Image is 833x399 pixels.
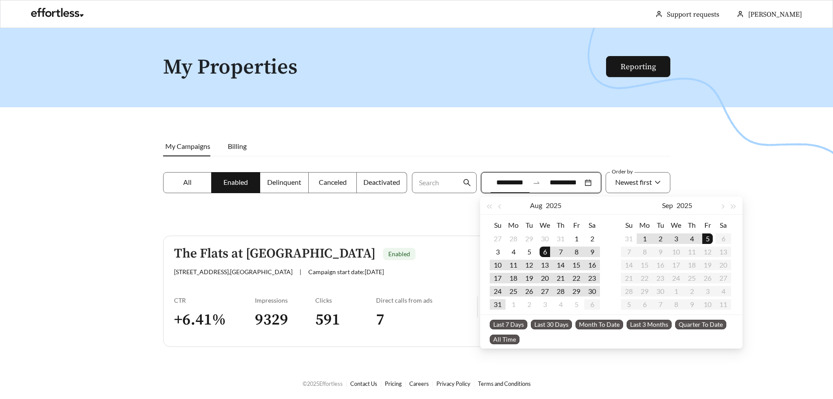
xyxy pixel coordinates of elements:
div: CTR [174,297,255,304]
h3: 591 [315,310,376,330]
span: All [183,178,192,186]
h3: 9329 [255,310,316,330]
span: search [463,179,471,187]
h5: The Flats at [GEOGRAPHIC_DATA] [174,247,376,261]
h3: $ 699.28 [599,310,659,330]
h3: + 6.41 % [174,310,255,330]
button: Reporting [606,56,670,77]
span: Campaign start date: [DATE] [308,268,384,275]
span: [STREET_ADDRESS] , [GEOGRAPHIC_DATA] [174,268,293,275]
div: Budget [518,297,599,304]
div: Clicks [315,297,376,304]
div: Changed on [DATE] [518,330,599,337]
span: My Campaigns [165,142,210,150]
span: to [533,179,540,187]
h1: My Properties [163,56,607,79]
span: Enabled [223,178,248,186]
a: The Flats at [GEOGRAPHIC_DATA]Enabled[STREET_ADDRESS],[GEOGRAPHIC_DATA]|Campaign start date:[DATE... [163,236,670,347]
span: Billing [228,142,247,150]
span: Newest first [615,178,652,186]
span: Enabled [388,250,410,258]
div: Direct calls from ads [376,297,477,304]
a: Download campaign reporting [568,247,659,256]
img: line [477,297,478,318]
a: Support requests [667,10,719,19]
span: | [300,268,301,275]
div: Impressions [255,297,316,304]
span: [PERSON_NAME] [748,10,802,19]
a: Reporting [620,62,656,72]
span: swap-right [533,179,540,187]
span: Deactivated [363,178,400,186]
span: Canceled [319,178,347,186]
span: Delinquent [267,178,301,186]
div: August spend [599,297,659,304]
h3: $ 690 [518,310,599,330]
h3: 7 [376,310,477,330]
